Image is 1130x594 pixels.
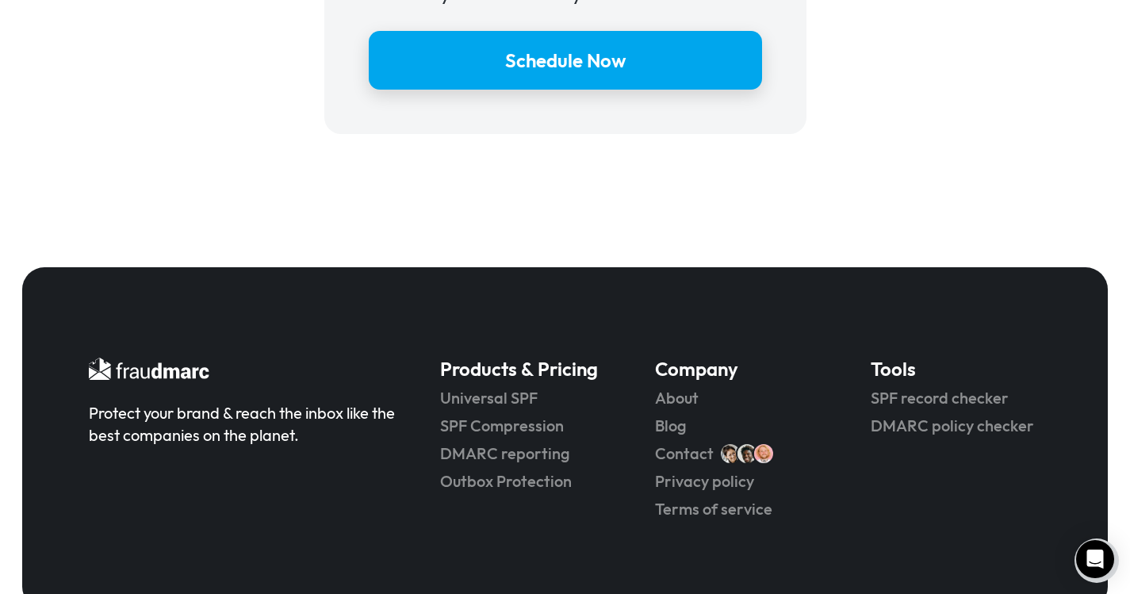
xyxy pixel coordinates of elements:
[655,443,714,465] a: Contact
[655,415,825,437] a: Blog
[89,402,396,446] div: Protect your brand & reach the inbox like the best companies on the planet.
[1076,540,1114,578] div: Open Intercom Messenger
[655,356,825,381] h5: Company
[871,356,1041,381] h5: Tools
[655,387,825,409] a: About
[871,387,1041,409] a: SPF record checker
[440,415,611,437] a: SPF Compression
[655,498,825,520] a: Terms of service
[505,48,626,73] div: Schedule Now
[369,31,762,90] a: Schedule Now
[440,387,611,409] a: Universal SPF
[440,470,611,492] a: Outbox Protection
[655,470,825,492] a: Privacy policy
[871,415,1041,437] a: DMARC policy checker
[440,356,611,381] h5: Products & Pricing
[440,443,611,465] a: DMARC reporting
